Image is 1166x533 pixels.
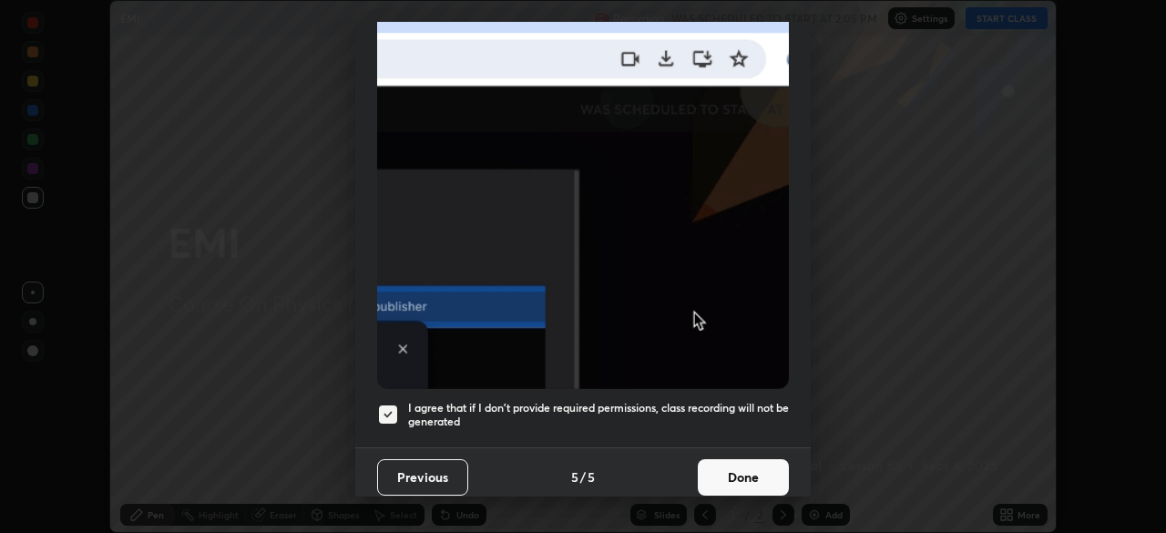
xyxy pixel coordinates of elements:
[377,459,468,496] button: Previous
[408,401,789,429] h5: I agree that if I don't provide required permissions, class recording will not be generated
[698,459,789,496] button: Done
[588,467,595,487] h4: 5
[571,467,578,487] h4: 5
[580,467,586,487] h4: /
